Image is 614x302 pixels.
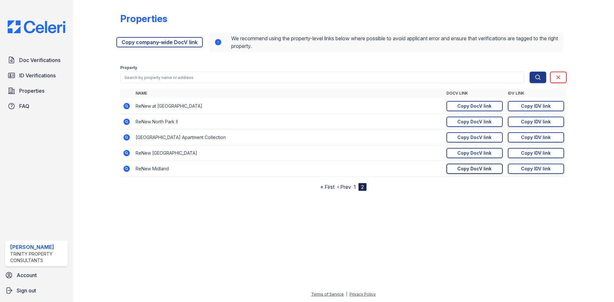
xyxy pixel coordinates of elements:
div: Copy DocV link [457,134,492,141]
a: Privacy Policy [350,292,376,297]
a: Copy DocV link [446,164,503,174]
td: ReNew at [GEOGRAPHIC_DATA] [133,98,444,114]
a: Copy IDV link [508,148,564,158]
div: 2 [358,183,366,191]
div: Copy DocV link [457,103,492,109]
div: Copy IDV link [521,166,551,172]
div: Copy DocV link [457,166,492,172]
td: [GEOGRAPHIC_DATA] Apartment Collection [133,130,444,145]
td: ReNew Midland [133,161,444,177]
input: Search by property name or address [120,72,524,83]
a: ID Verifications [5,69,68,82]
div: Copy IDV link [521,103,551,109]
span: ID Verifications [19,72,56,79]
a: Properties [5,84,68,97]
img: CE_Logo_Blue-a8612792a0a2168367f1c8372b55b34899dd931a85d93a1a3d3e32e68fde9ad4.png [3,20,70,33]
th: IDV Link [505,88,567,98]
span: FAQ [19,102,29,110]
a: Copy DocV link [446,148,503,158]
a: Copy IDV link [508,164,564,174]
div: [PERSON_NAME] [10,243,65,251]
div: | [346,292,347,297]
div: We recommend using the property-level links below where possible to avoid applicant error and ens... [209,32,564,52]
td: ReNew [GEOGRAPHIC_DATA] [133,145,444,161]
td: ReNew North Park II [133,114,444,130]
label: Property [120,65,137,70]
span: Sign out [17,287,36,294]
a: Copy DocV link [446,101,503,111]
a: Terms of Service [311,292,344,297]
a: Copy IDV link [508,101,564,111]
div: Copy IDV link [521,134,551,141]
div: Copy DocV link [457,119,492,125]
a: FAQ [5,100,68,112]
span: Doc Verifications [19,56,60,64]
div: Copy DocV link [457,150,492,156]
a: Account [3,269,70,282]
th: DocV Link [444,88,505,98]
div: Copy IDV link [521,150,551,156]
a: Doc Verifications [5,54,68,66]
a: Copy IDV link [508,132,564,143]
div: Properties [120,13,167,24]
span: Account [17,271,37,279]
a: « First [320,184,335,190]
a: Copy DocV link [446,132,503,143]
span: Properties [19,87,44,95]
div: Trinity Property Consultants [10,251,65,264]
th: Name [133,88,444,98]
a: Copy IDV link [508,117,564,127]
div: Copy IDV link [521,119,551,125]
a: 1 [354,184,356,190]
a: ‹ Prev [337,184,351,190]
a: Copy DocV link [446,117,503,127]
a: Copy company-wide DocV link [116,37,203,47]
a: Sign out [3,284,70,297]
